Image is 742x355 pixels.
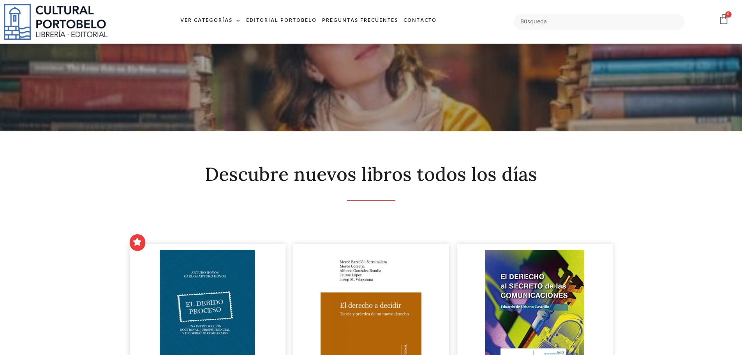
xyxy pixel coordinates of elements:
[514,14,685,30] input: Búsqueda
[130,164,613,185] h2: Descubre nuevos libros todos los días
[401,12,439,29] a: Contacto
[718,14,729,25] a: 0
[725,11,731,18] span: 0
[243,12,319,29] a: Editorial Portobelo
[178,12,243,29] a: Ver Categorías
[319,12,401,29] a: Preguntas frecuentes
